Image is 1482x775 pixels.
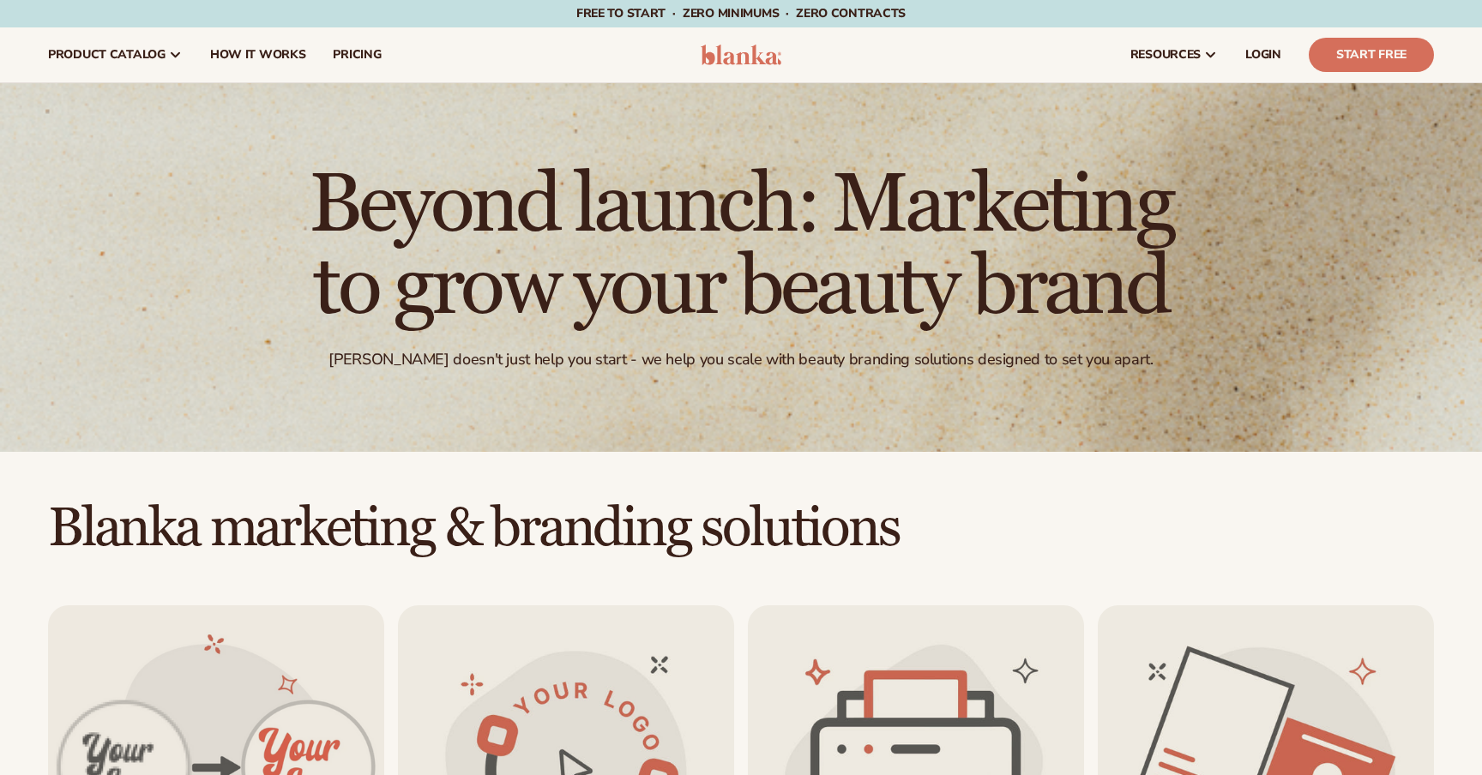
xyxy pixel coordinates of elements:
a: Start Free [1309,38,1434,72]
span: How It Works [210,48,306,62]
span: LOGIN [1245,48,1281,62]
span: pricing [333,48,381,62]
a: LOGIN [1232,27,1295,82]
span: Free to start · ZERO minimums · ZERO contracts [576,5,906,21]
span: product catalog [48,48,166,62]
a: resources [1117,27,1232,82]
a: pricing [319,27,395,82]
div: [PERSON_NAME] doesn't just help you start - we help you scale with beauty branding solutions desi... [328,350,1153,369]
img: logo [701,45,782,65]
span: resources [1130,48,1201,62]
a: How It Works [196,27,320,82]
a: product catalog [34,27,196,82]
h1: Beyond launch: Marketing to grow your beauty brand [269,165,1213,329]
